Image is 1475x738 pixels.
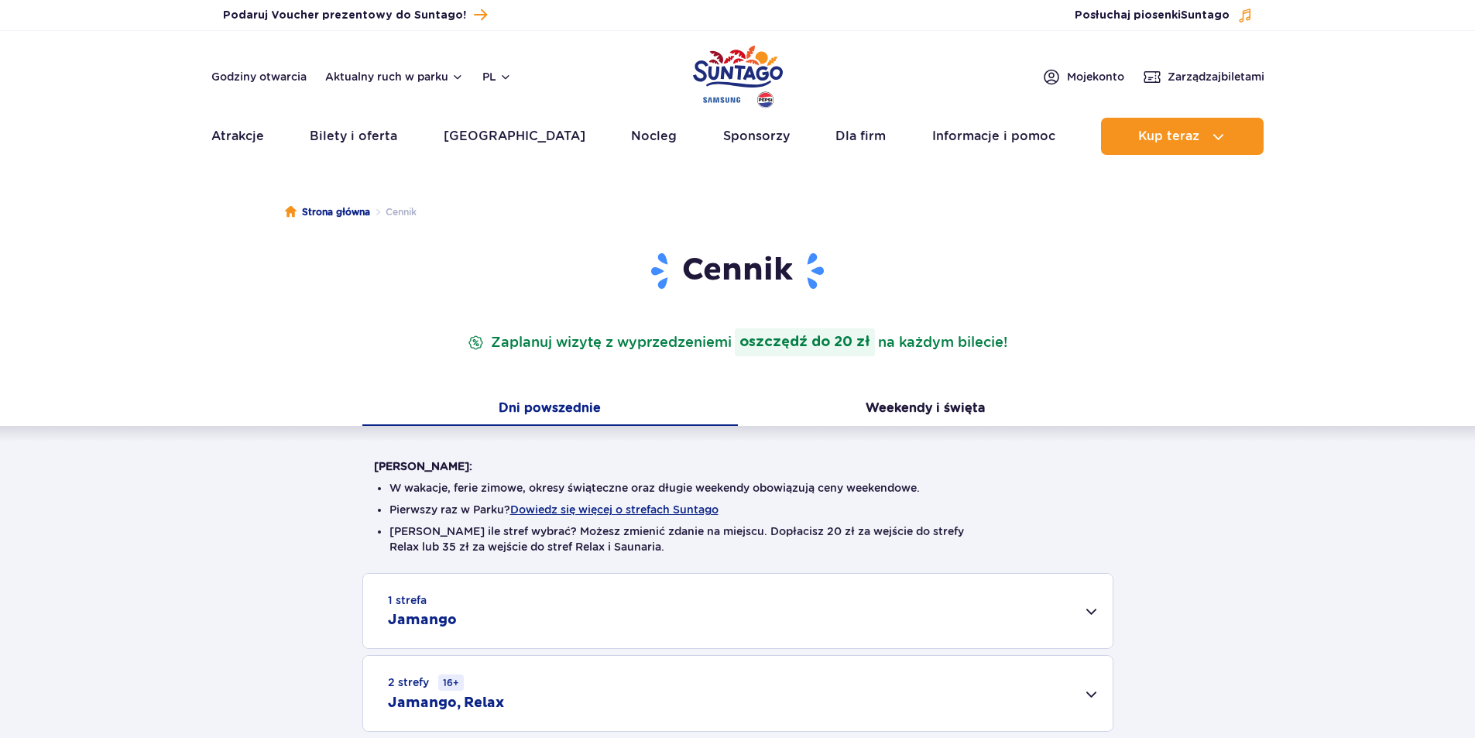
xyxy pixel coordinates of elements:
[285,204,370,220] a: Strona główna
[932,118,1055,155] a: Informacje i pomoc
[510,503,719,516] button: Dowiedz się więcej o strefach Suntago
[223,5,487,26] a: Podaruj Voucher prezentowy do Suntago!
[388,592,427,608] small: 1 strefa
[1168,69,1264,84] span: Zarządzaj biletami
[370,204,417,220] li: Cennik
[693,39,783,110] a: Park of Poland
[738,393,1113,426] button: Weekendy i święta
[362,393,738,426] button: Dni powszednie
[465,328,1010,356] p: Zaplanuj wizytę z wyprzedzeniem na każdym bilecie!
[389,502,1086,517] li: Pierwszy raz w Parku?
[325,70,464,83] button: Aktualny ruch w parku
[1075,8,1253,23] button: Posłuchaj piosenkiSuntago
[389,480,1086,496] li: W wakacje, ferie zimowe, okresy świąteczne oraz długie weekendy obowiązują ceny weekendowe.
[1181,10,1230,21] span: Suntago
[310,118,397,155] a: Bilety i oferta
[1067,69,1124,84] span: Moje konto
[388,611,457,630] h2: Jamango
[388,694,504,712] h2: Jamango, Relax
[374,251,1102,291] h1: Cennik
[1075,8,1230,23] span: Posłuchaj piosenki
[223,8,466,23] span: Podaruj Voucher prezentowy do Suntago!
[389,523,1086,554] li: [PERSON_NAME] ile stref wybrać? Możesz zmienić zdanie na miejscu. Dopłacisz 20 zł za wejście do s...
[211,118,264,155] a: Atrakcje
[482,69,512,84] button: pl
[1101,118,1264,155] button: Kup teraz
[1143,67,1264,86] a: Zarządzajbiletami
[631,118,677,155] a: Nocleg
[735,328,875,356] strong: oszczędź do 20 zł
[1138,129,1199,143] span: Kup teraz
[444,118,585,155] a: [GEOGRAPHIC_DATA]
[388,674,464,691] small: 2 strefy
[723,118,790,155] a: Sponsorzy
[438,674,464,691] small: 16+
[835,118,886,155] a: Dla firm
[211,69,307,84] a: Godziny otwarcia
[1042,67,1124,86] a: Mojekonto
[374,460,472,472] strong: [PERSON_NAME]:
